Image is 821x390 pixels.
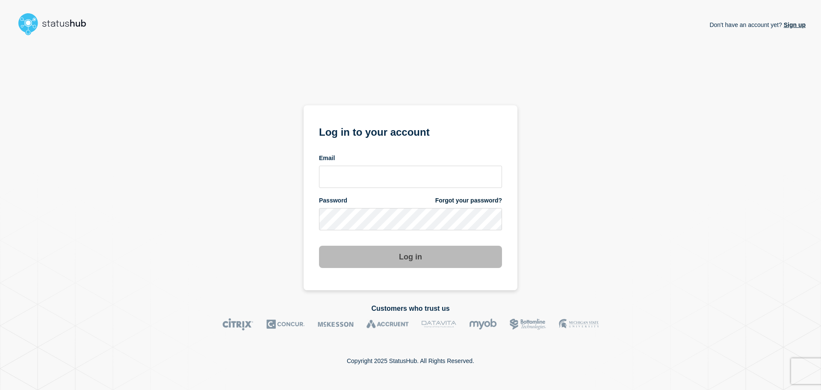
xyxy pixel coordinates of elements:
[319,123,502,139] h1: Log in to your account
[319,246,502,268] button: Log in
[469,318,497,330] img: myob logo
[510,318,546,330] img: Bottomline logo
[319,208,502,230] input: password input
[15,10,97,38] img: StatusHub logo
[319,154,335,162] span: Email
[15,305,806,313] h2: Customers who trust us
[366,318,409,330] img: Accruent logo
[422,318,456,330] img: DataVita logo
[782,21,806,28] a: Sign up
[319,166,502,188] input: email input
[435,196,502,205] a: Forgot your password?
[709,15,806,35] p: Don't have an account yet?
[559,318,599,330] img: MSU logo
[266,318,305,330] img: Concur logo
[347,357,474,364] p: Copyright 2025 StatusHub. All Rights Reserved.
[319,196,347,205] span: Password
[318,318,354,330] img: McKesson logo
[222,318,254,330] img: Citrix logo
